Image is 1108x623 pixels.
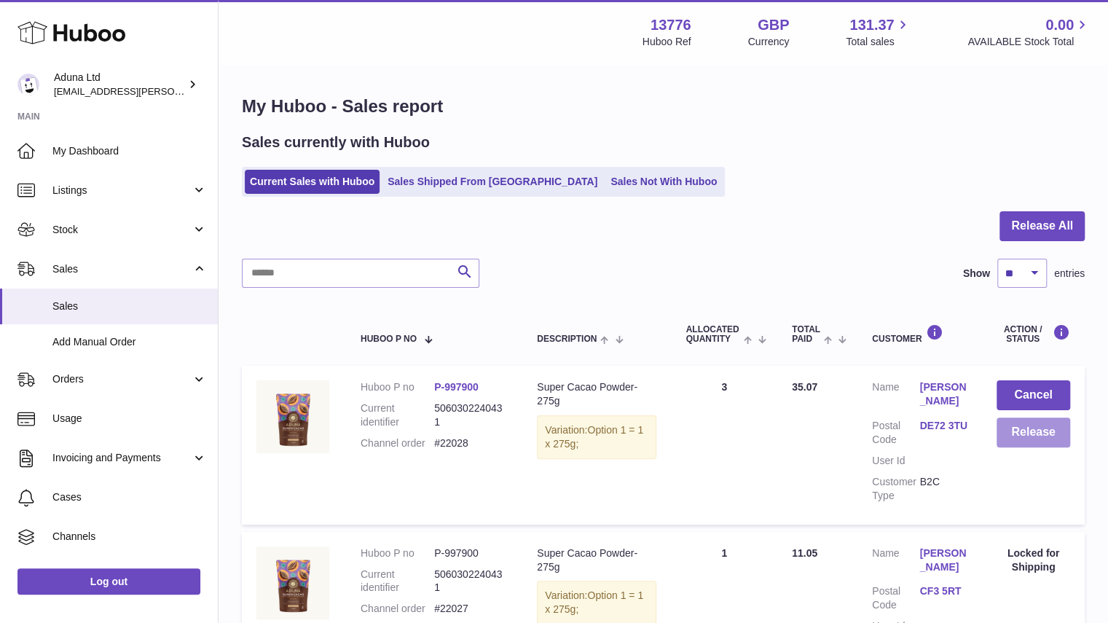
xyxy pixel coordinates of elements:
[54,71,185,98] div: Aduna Ltd
[792,547,817,559] span: 11.05
[54,85,370,97] span: [EMAIL_ADDRESS][PERSON_NAME][PERSON_NAME][DOMAIN_NAME]
[52,372,192,386] span: Orders
[967,15,1091,49] a: 0.00 AVAILABLE Stock Total
[919,380,967,408] a: [PERSON_NAME]
[671,366,777,524] td: 3
[846,15,911,49] a: 131.37 Total sales
[17,568,200,595] a: Log out
[792,381,817,393] span: 35.07
[52,144,207,158] span: My Dashboard
[685,325,739,344] span: ALLOCATED Quantity
[792,325,820,344] span: Total paid
[434,602,508,616] dd: #22027
[434,568,508,595] dd: 5060302240431
[872,584,919,612] dt: Postal Code
[52,451,192,465] span: Invoicing and Payments
[434,401,508,429] dd: 5060302240431
[997,324,1070,344] div: Action / Status
[919,475,967,503] dd: B2C
[382,170,602,194] a: Sales Shipped From [GEOGRAPHIC_DATA]
[537,334,597,344] span: Description
[361,380,434,394] dt: Huboo P no
[52,530,207,544] span: Channels
[361,546,434,560] dt: Huboo P no
[872,454,919,468] dt: User Id
[643,35,691,49] div: Huboo Ref
[52,262,192,276] span: Sales
[997,546,1070,574] div: Locked for Shipping
[849,15,894,35] span: 131.37
[758,15,789,35] strong: GBP
[52,223,192,237] span: Stock
[872,475,919,503] dt: Customer Type
[997,380,1070,410] button: Cancel
[872,324,967,344] div: Customer
[919,584,967,598] a: CF3 5RT
[434,546,508,560] dd: P-997900
[1045,15,1074,35] span: 0.00
[361,602,434,616] dt: Channel order
[651,15,691,35] strong: 13776
[999,211,1085,241] button: Release All
[434,381,479,393] a: P-997900
[1054,267,1085,281] span: entries
[967,35,1091,49] span: AVAILABLE Stock Total
[361,401,434,429] dt: Current identifier
[242,95,1085,118] h1: My Huboo - Sales report
[605,170,722,194] a: Sales Not With Huboo
[919,419,967,433] a: DE72 3TU
[919,546,967,574] a: [PERSON_NAME]
[52,299,207,313] span: Sales
[537,546,656,574] div: Super Cacao Powder- 275g
[242,133,430,152] h2: Sales currently with Huboo
[52,184,192,197] span: Listings
[256,546,329,619] img: SUPER-CACAO-POWDER-POUCH-FOP-CHALK.jpg
[872,546,919,578] dt: Name
[361,436,434,450] dt: Channel order
[537,415,656,459] div: Variation:
[245,170,380,194] a: Current Sales with Huboo
[434,436,508,450] dd: #22028
[872,380,919,412] dt: Name
[52,335,207,349] span: Add Manual Order
[17,74,39,95] img: deborahe.kamara@aduna.com
[52,412,207,426] span: Usage
[545,424,643,450] span: Option 1 = 1 x 275g;
[256,380,329,453] img: SUPER-CACAO-POWDER-POUCH-FOP-CHALK.jpg
[361,568,434,595] dt: Current identifier
[748,35,790,49] div: Currency
[537,380,656,408] div: Super Cacao Powder- 275g
[52,490,207,504] span: Cases
[361,334,417,344] span: Huboo P no
[545,589,643,615] span: Option 1 = 1 x 275g;
[997,418,1070,447] button: Release
[872,419,919,447] dt: Postal Code
[963,267,990,281] label: Show
[846,35,911,49] span: Total sales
